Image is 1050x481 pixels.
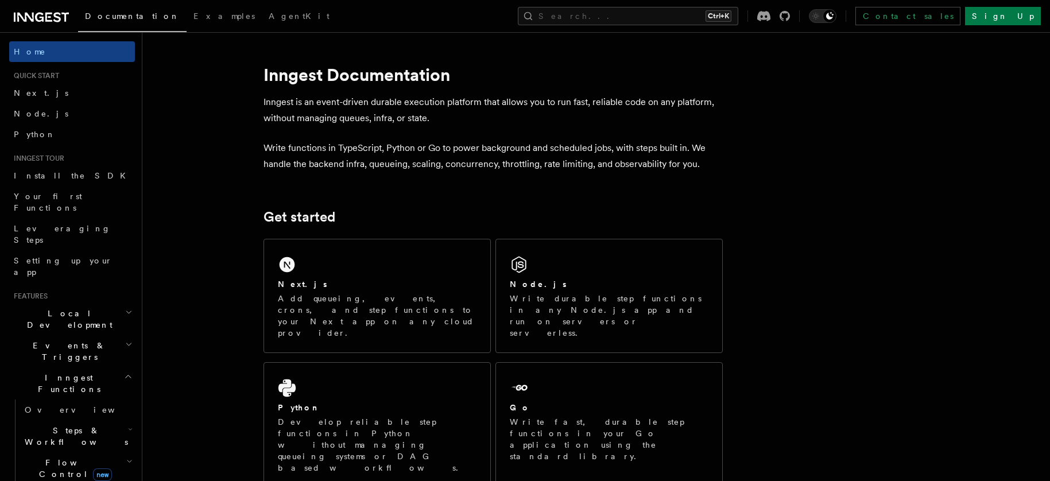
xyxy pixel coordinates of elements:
[9,218,135,250] a: Leveraging Steps
[9,250,135,282] a: Setting up your app
[9,303,135,335] button: Local Development
[965,7,1041,25] a: Sign Up
[269,11,330,21] span: AgentKit
[510,293,708,339] p: Write durable step functions in any Node.js app and run on servers or serverless.
[9,335,135,367] button: Events & Triggers
[20,425,128,448] span: Steps & Workflows
[14,130,56,139] span: Python
[14,256,113,277] span: Setting up your app
[9,103,135,124] a: Node.js
[264,239,491,353] a: Next.jsAdd queueing, events, crons, and step functions to your Next app on any cloud provider.
[9,340,125,363] span: Events & Triggers
[518,7,738,25] button: Search...Ctrl+K
[14,88,68,98] span: Next.js
[25,405,143,414] span: Overview
[264,64,723,85] h1: Inngest Documentation
[187,3,262,31] a: Examples
[495,239,723,353] a: Node.jsWrite durable step functions in any Node.js app and run on servers or serverless.
[78,3,187,32] a: Documentation
[510,278,567,290] h2: Node.js
[9,292,48,301] span: Features
[264,94,723,126] p: Inngest is an event-driven durable execution platform that allows you to run fast, reliable code ...
[9,367,135,399] button: Inngest Functions
[20,457,126,480] span: Flow Control
[9,41,135,62] a: Home
[93,468,112,481] span: new
[14,224,111,245] span: Leveraging Steps
[85,11,180,21] span: Documentation
[264,140,723,172] p: Write functions in TypeScript, Python or Go to power background and scheduled jobs, with steps bu...
[9,124,135,145] a: Python
[9,372,124,395] span: Inngest Functions
[20,399,135,420] a: Overview
[14,46,46,57] span: Home
[9,308,125,331] span: Local Development
[14,109,68,118] span: Node.js
[20,420,135,452] button: Steps & Workflows
[9,71,59,80] span: Quick start
[9,186,135,218] a: Your first Functions
[706,10,731,22] kbd: Ctrl+K
[9,83,135,103] a: Next.js
[14,171,133,180] span: Install the SDK
[278,278,327,290] h2: Next.js
[264,209,335,225] a: Get started
[510,402,530,413] h2: Go
[9,165,135,186] a: Install the SDK
[193,11,255,21] span: Examples
[278,416,476,474] p: Develop reliable step functions in Python without managing queueing systems or DAG based workflows.
[14,192,82,212] span: Your first Functions
[278,293,476,339] p: Add queueing, events, crons, and step functions to your Next app on any cloud provider.
[278,402,320,413] h2: Python
[9,154,64,163] span: Inngest tour
[855,7,960,25] a: Contact sales
[809,9,836,23] button: Toggle dark mode
[262,3,336,31] a: AgentKit
[510,416,708,462] p: Write fast, durable step functions in your Go application using the standard library.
